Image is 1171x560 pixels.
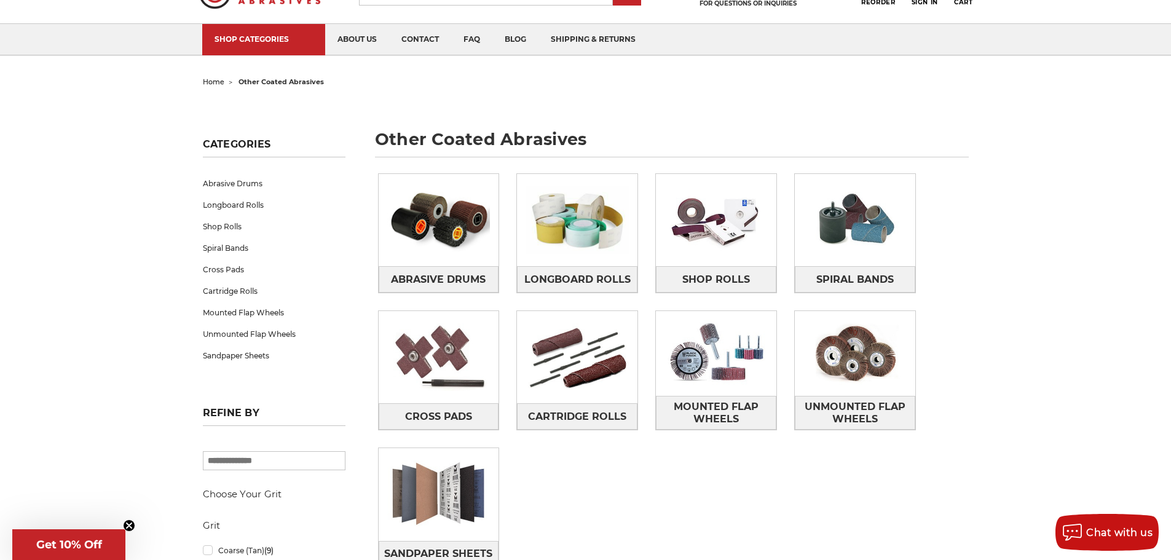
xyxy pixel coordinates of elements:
[203,259,345,280] a: Cross Pads
[656,311,776,396] img: Mounted Flap Wheels
[202,24,325,55] a: SHOP CATEGORIES
[379,452,499,537] img: Sandpaper Sheets
[682,269,750,290] span: Shop Rolls
[203,345,345,366] a: Sandpaper Sheets
[517,403,637,430] a: Cartridge Rolls
[379,315,499,400] img: Cross Pads
[405,406,472,427] span: Cross Pads
[451,24,492,55] a: faq
[203,407,345,426] h5: Refine by
[379,266,499,293] a: Abrasive Drums
[517,315,637,400] img: Cartridge Rolls
[203,487,345,502] h5: Choose Your Grit
[123,519,135,532] button: Close teaser
[656,178,776,262] img: Shop Rolls
[203,138,345,157] h5: Categories
[492,24,538,55] a: blog
[795,311,915,396] img: Unmounted Flap Wheels
[816,269,894,290] span: Spiral Bands
[656,396,776,430] a: Mounted Flap Wheels
[203,237,345,259] a: Spiral Bands
[795,178,915,262] img: Spiral Bands
[795,396,915,430] a: Unmounted Flap Wheels
[538,24,648,55] a: shipping & returns
[656,266,776,293] a: Shop Rolls
[1086,527,1153,538] span: Chat with us
[325,24,389,55] a: about us
[203,302,345,323] a: Mounted Flap Wheels
[528,406,626,427] span: Cartridge Rolls
[1055,514,1159,551] button: Chat with us
[203,216,345,237] a: Shop Rolls
[524,269,631,290] span: Longboard Rolls
[375,131,969,157] h1: other coated abrasives
[203,323,345,345] a: Unmounted Flap Wheels
[517,178,637,262] img: Longboard Rolls
[215,34,313,44] div: SHOP CATEGORIES
[379,403,499,430] a: Cross Pads
[379,178,499,262] img: Abrasive Drums
[239,77,324,86] span: other coated abrasives
[203,77,224,86] a: home
[203,518,345,533] h5: Grit
[264,546,274,555] span: (9)
[36,538,102,551] span: Get 10% Off
[517,266,637,293] a: Longboard Rolls
[12,529,125,560] div: Get 10% OffClose teaser
[389,24,451,55] a: contact
[391,269,486,290] span: Abrasive Drums
[203,173,345,194] a: Abrasive Drums
[203,280,345,302] a: Cartridge Rolls
[203,194,345,216] a: Longboard Rolls
[795,266,915,293] a: Spiral Bands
